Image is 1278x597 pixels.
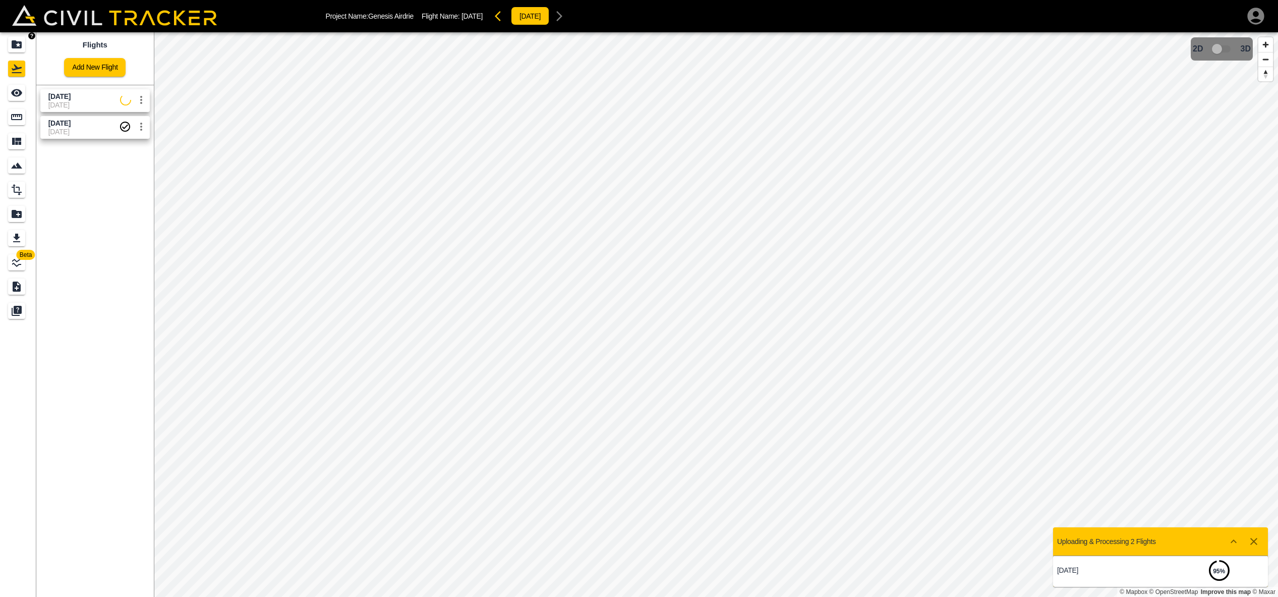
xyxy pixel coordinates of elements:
p: Uploading & Processing 2 Flights [1057,537,1156,546]
a: Map feedback [1201,588,1251,595]
a: Maxar [1252,588,1275,595]
p: [DATE] [1057,566,1160,574]
img: Civil Tracker [12,5,217,26]
span: 3D [1241,44,1251,53]
a: OpenStreetMap [1149,588,1198,595]
strong: 95 % [1213,568,1225,575]
p: Flight Name: [422,12,483,20]
p: Project Name: Genesis Airdrie [326,12,414,20]
button: Reset bearing to north [1258,67,1273,81]
span: 2D [1193,44,1203,53]
span: 3D model not uploaded yet [1207,39,1237,59]
button: Zoom out [1258,52,1273,67]
canvas: Map [154,32,1278,597]
button: [DATE] [511,7,549,25]
button: Show more [1224,531,1244,552]
button: Zoom in [1258,37,1273,52]
span: [DATE] [461,12,483,20]
a: Mapbox [1120,588,1147,595]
